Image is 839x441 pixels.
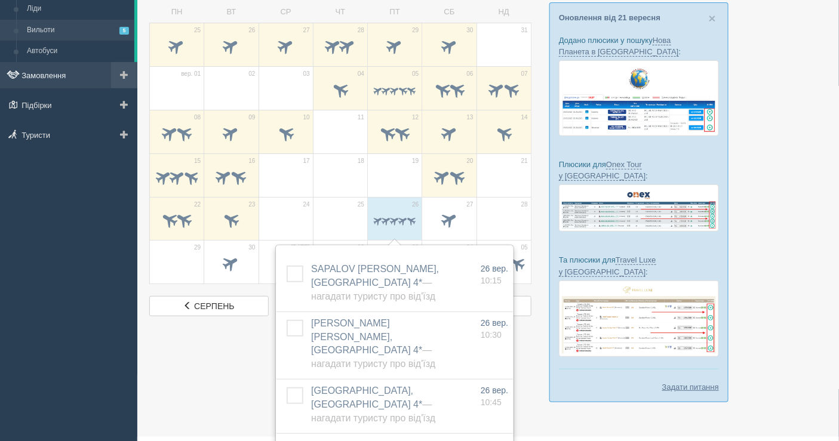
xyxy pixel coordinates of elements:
[311,318,435,369] a: [PERSON_NAME] [PERSON_NAME], [GEOGRAPHIC_DATA] 4*— Нагадати туристу про від'їзд
[303,157,310,165] span: 17
[709,11,716,25] span: ×
[412,157,419,165] span: 19
[311,277,435,301] span: — Нагадати туристу про від'їзд
[368,2,422,23] td: ПТ
[412,26,419,35] span: 29
[477,2,531,23] td: НД
[358,157,364,165] span: 18
[311,264,439,301] a: SAPALOV [PERSON_NAME], [GEOGRAPHIC_DATA] 4*— Нагадати туристу про від'їзд
[119,27,129,35] span: 5
[303,70,310,78] span: 03
[521,243,528,252] span: 05
[311,386,435,423] span: [GEOGRAPHIC_DATA], [GEOGRAPHIC_DATA] 4*
[559,13,660,22] a: Оновлення від 21 вересня
[311,386,435,423] a: [GEOGRAPHIC_DATA], [GEOGRAPHIC_DATA] 4*— Нагадати туристу про від'їзд
[467,201,474,209] span: 27
[181,70,201,78] span: вер. 01
[467,113,474,122] span: 13
[559,60,719,135] img: new-planet-%D0%BF%D1%96%D0%B4%D0%B1%D1%96%D1%80%D0%BA%D0%B0-%D1%81%D1%80%D0%BC-%D0%B4%D0%BB%D1%8F...
[194,243,201,252] span: 29
[248,113,255,122] span: 09
[194,201,201,209] span: 22
[21,41,134,62] a: Автобуси
[204,2,259,23] td: ВТ
[521,157,528,165] span: 21
[559,184,719,232] img: onex-tour-proposal-crm-for-travel-agency.png
[481,386,508,395] span: 26 вер.
[248,26,255,35] span: 26
[412,70,419,78] span: 05
[481,318,508,328] span: 26 вер.
[412,201,419,209] span: 26
[194,113,201,122] span: 08
[521,113,528,122] span: 14
[481,397,502,407] span: 10:45
[248,157,255,165] span: 16
[521,70,528,78] span: 07
[559,255,656,276] a: Travel Luxe у [GEOGRAPHIC_DATA]
[303,201,310,209] span: 24
[150,2,204,23] td: ПН
[559,35,719,57] p: Додано плюсики у пошуку :
[248,243,255,252] span: 30
[311,264,439,301] span: SAPALOV [PERSON_NAME], [GEOGRAPHIC_DATA] 4*
[194,26,201,35] span: 25
[313,2,367,23] td: ЧТ
[422,2,477,23] td: СБ
[311,318,435,369] span: [PERSON_NAME] [PERSON_NAME], [GEOGRAPHIC_DATA] 4*
[481,317,508,341] a: 26 вер. 10:30
[303,113,310,122] span: 10
[481,264,508,273] span: 26 вер.
[521,201,528,209] span: 28
[662,381,719,393] a: Задати питання
[481,330,502,340] span: 10:30
[358,201,364,209] span: 25
[291,243,309,252] span: [DATE]
[194,157,201,165] span: 15
[412,113,419,122] span: 12
[467,70,474,78] span: 06
[149,296,269,316] a: серпень
[709,12,716,24] button: Close
[21,20,134,41] a: Вильоти5
[248,201,255,209] span: 23
[467,243,474,252] span: 04
[194,301,234,311] span: серпень
[248,70,255,78] span: 02
[559,280,719,357] img: travel-luxe-%D0%BF%D0%BE%D0%B4%D0%B1%D0%BE%D1%80%D0%BA%D0%B0-%D1%81%D1%80%D0%BC-%D0%B4%D0%BB%D1%8...
[467,157,474,165] span: 20
[481,384,508,408] a: 26 вер. 10:45
[559,159,719,181] p: Плюсики для :
[481,263,508,286] a: 26 вер. 10:15
[412,243,419,252] span: 03
[358,113,364,122] span: 11
[303,26,310,35] span: 27
[559,254,719,277] p: Та плюсики для :
[259,2,313,23] td: СР
[311,399,435,423] span: — Нагадати туристу про від'їзд
[467,26,474,35] span: 30
[481,276,502,285] span: 10:15
[358,70,364,78] span: 04
[521,26,528,35] span: 31
[358,243,364,252] span: 02
[358,26,364,35] span: 28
